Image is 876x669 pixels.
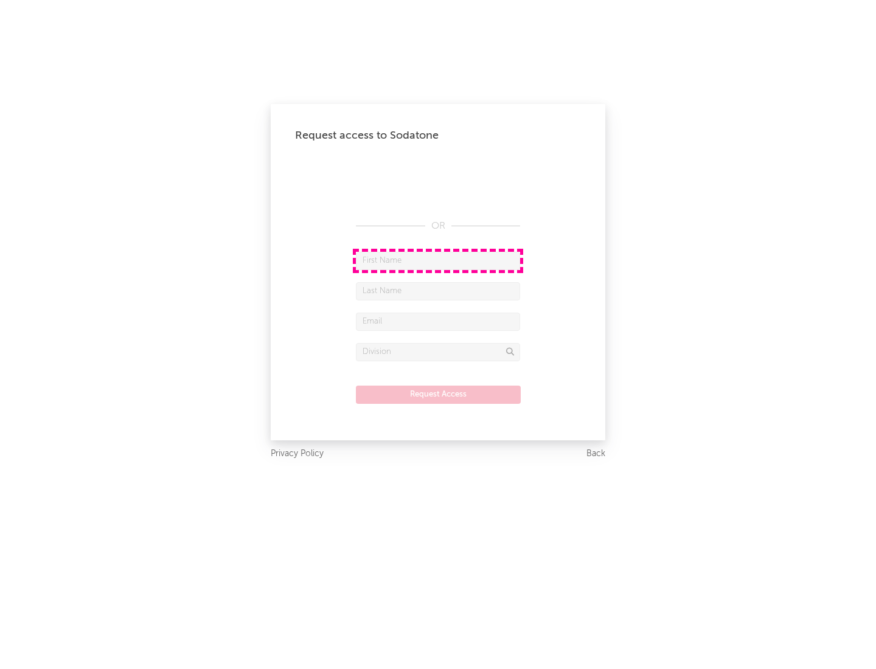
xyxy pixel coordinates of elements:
[356,343,520,361] input: Division
[295,128,581,143] div: Request access to Sodatone
[356,313,520,331] input: Email
[356,252,520,270] input: First Name
[271,446,324,462] a: Privacy Policy
[586,446,605,462] a: Back
[356,282,520,300] input: Last Name
[356,219,520,234] div: OR
[356,386,521,404] button: Request Access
